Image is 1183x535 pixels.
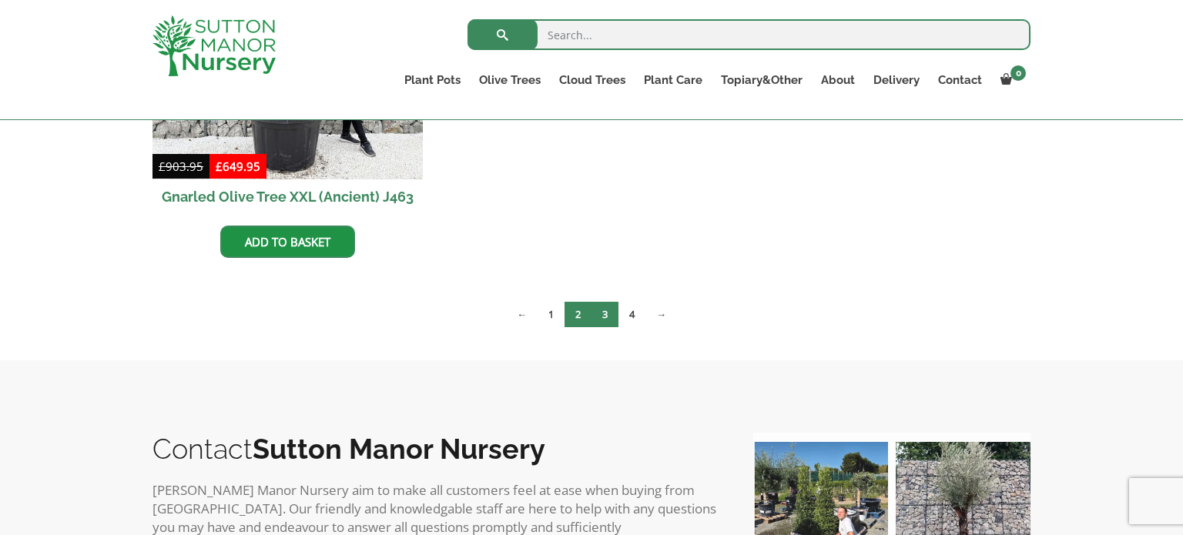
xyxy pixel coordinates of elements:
[645,302,677,327] a: →
[152,433,722,465] h2: Contact
[506,302,538,327] a: ←
[991,69,1031,91] a: 0
[216,159,260,174] bdi: 649.95
[159,159,166,174] span: £
[220,226,355,258] a: Add to basket: “Gnarled Olive Tree XXL (Ancient) J463”
[470,69,550,91] a: Olive Trees
[216,159,223,174] span: £
[929,69,991,91] a: Contact
[538,302,565,327] a: Page 1
[159,159,203,174] bdi: 903.95
[152,15,276,76] img: logo
[253,433,545,465] b: Sutton Manor Nursery
[565,302,591,327] span: Page 2
[395,69,470,91] a: Plant Pots
[591,302,618,327] a: Page 3
[152,301,1031,333] nav: Product Pagination
[152,179,423,214] h2: Gnarled Olive Tree XXL (Ancient) J463
[550,69,635,91] a: Cloud Trees
[618,302,645,327] a: Page 4
[1010,65,1026,81] span: 0
[468,19,1031,50] input: Search...
[712,69,812,91] a: Topiary&Other
[864,69,929,91] a: Delivery
[635,69,712,91] a: Plant Care
[812,69,864,91] a: About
